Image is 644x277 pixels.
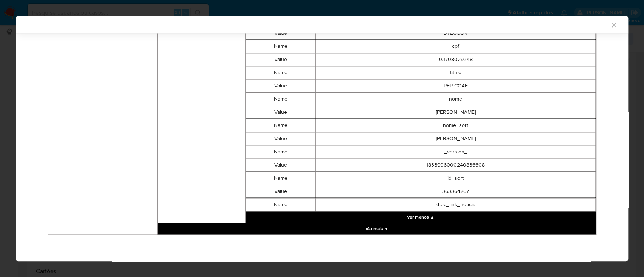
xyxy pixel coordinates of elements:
button: Fechar a janela [610,21,617,28]
td: Value [246,53,316,66]
td: nome [316,92,596,106]
td: Value [246,79,316,92]
td: [PERSON_NAME] [316,106,596,119]
td: 363364267 [316,185,596,198]
div: closure-recommendation-modal [16,16,628,261]
td: Name [246,66,316,79]
button: Expand array [158,223,596,234]
td: Value [246,132,316,145]
td: Name [246,198,316,211]
td: 1833906000240836608 [316,158,596,171]
td: PEP COAF [316,79,596,92]
td: nome_sort [316,119,596,132]
td: cpf [316,40,596,53]
td: Name [246,40,316,53]
td: DTECGOV [316,26,596,40]
td: 03708029348 [316,53,596,66]
td: dtec_link_noticia [316,198,596,211]
td: Value [246,158,316,171]
td: Value [246,185,316,198]
td: Value [246,106,316,119]
td: _version_ [316,145,596,158]
td: titulo [316,66,596,79]
td: Name [246,119,316,132]
td: Value [246,26,316,40]
td: Name [246,171,316,185]
td: Name [246,145,316,158]
td: id_sort [316,171,596,185]
button: Collapse array [246,211,596,223]
td: [PERSON_NAME] [316,132,596,145]
td: Name [246,92,316,106]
